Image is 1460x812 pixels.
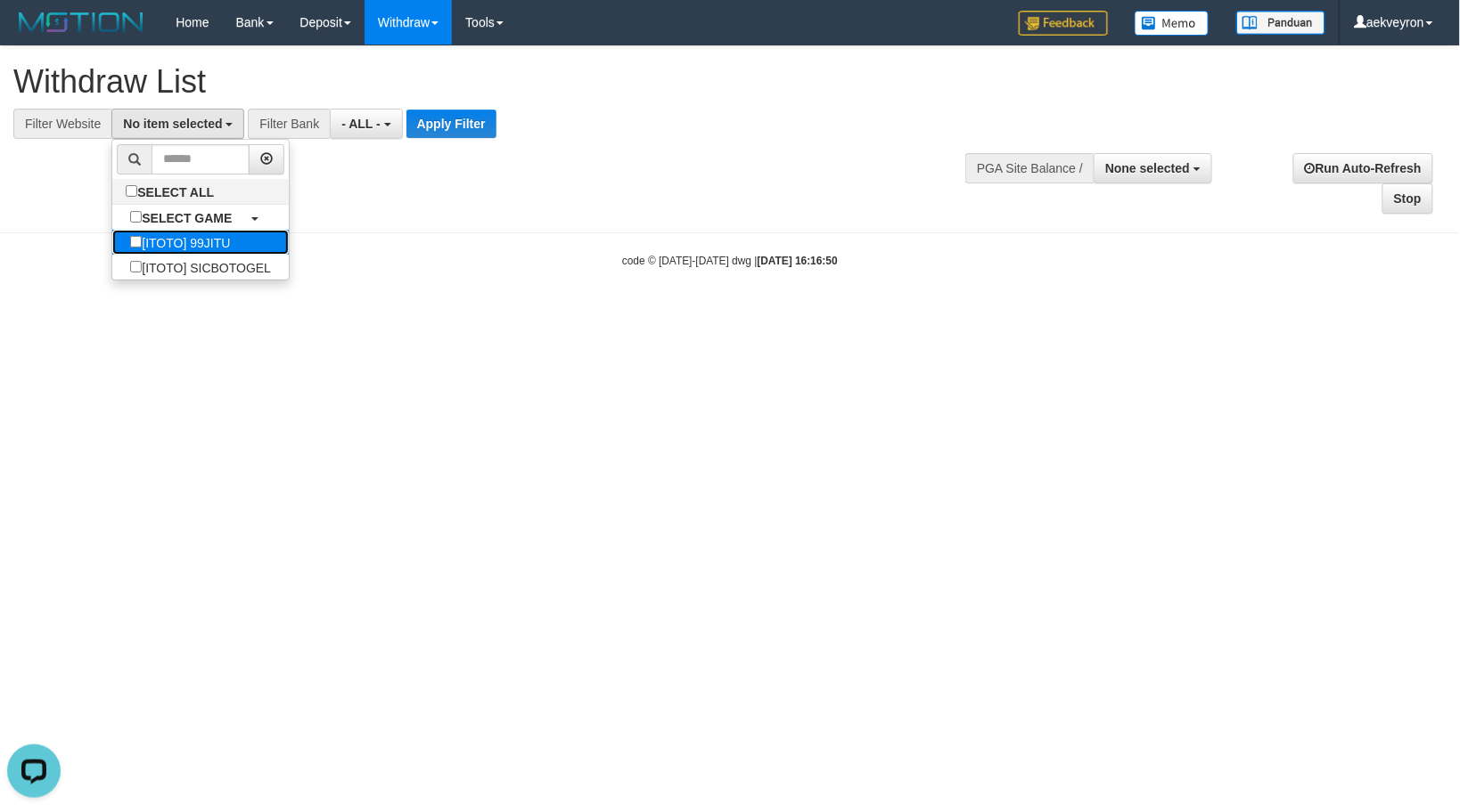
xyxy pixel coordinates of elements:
span: No item selected [123,117,222,131]
div: PGA Site Balance / [965,153,1094,183]
span: None selected [1105,161,1190,175]
b: SELECT GAME [142,211,232,225]
div: Filter Bank [248,109,330,139]
a: SELECT GAME [112,205,289,230]
div: Filter Website [13,109,111,139]
img: Feedback.jpg [1019,11,1108,36]
button: Apply Filter [406,110,496,138]
img: MOTION_logo.png [13,9,149,36]
button: Open LiveChat chat widget [7,7,61,61]
input: SELECT ALL [126,185,137,197]
a: Run Auto-Refresh [1293,153,1433,183]
label: SELECT ALL [112,179,232,204]
h1: Withdraw List [13,64,956,100]
strong: [DATE] 16:16:50 [758,255,838,267]
span: - ALL - [341,117,381,131]
img: panduan.png [1236,11,1325,35]
label: [ITOTO] SICBOTOGEL [112,255,289,280]
button: None selected [1094,153,1212,183]
img: Button%20Memo.svg [1135,11,1210,36]
button: - ALL - [330,109,402,139]
input: [ITOTO] 99JITU [130,236,142,248]
label: [ITOTO] 99JITU [112,230,248,255]
a: Stop [1382,183,1433,214]
small: code © [DATE]-[DATE] dwg | [622,255,838,267]
button: No item selected [111,109,244,139]
input: SELECT GAME [130,211,142,223]
input: [ITOTO] SICBOTOGEL [130,261,142,272]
